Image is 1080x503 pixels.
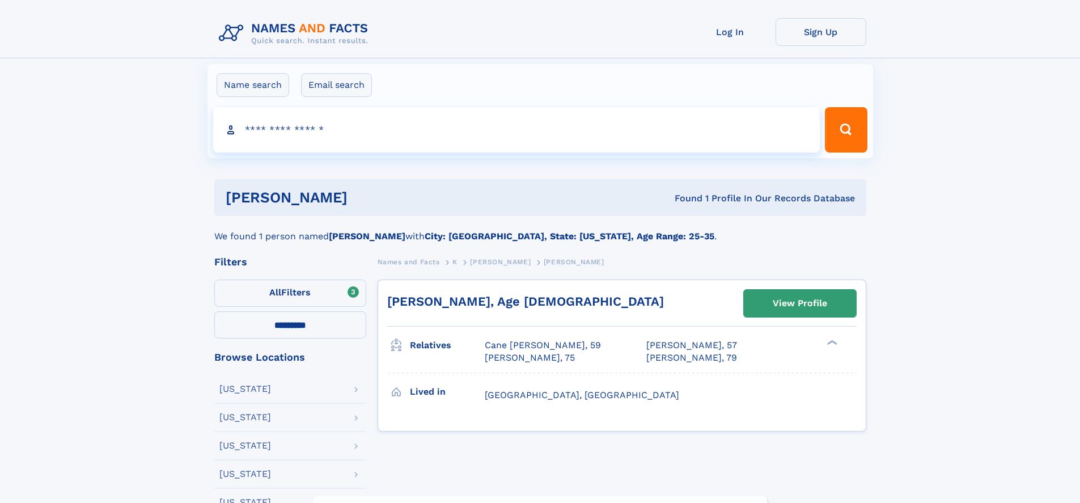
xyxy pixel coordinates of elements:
div: View Profile [773,290,827,316]
div: [US_STATE] [219,441,271,450]
div: [US_STATE] [219,470,271,479]
div: Browse Locations [214,352,366,362]
a: K [452,255,458,269]
span: K [452,258,458,266]
label: Filters [214,280,366,307]
img: Logo Names and Facts [214,18,378,49]
div: Filters [214,257,366,267]
input: search input [213,107,820,153]
button: Search Button [825,107,867,153]
div: ❯ [824,339,838,346]
div: We found 1 person named with . [214,216,866,243]
a: Log In [685,18,776,46]
label: Name search [217,73,289,97]
a: [PERSON_NAME] [470,255,531,269]
h1: [PERSON_NAME] [226,191,511,205]
span: [PERSON_NAME] [544,258,604,266]
a: [PERSON_NAME], 79 [646,352,737,364]
a: [PERSON_NAME], Age [DEMOGRAPHIC_DATA] [387,294,664,308]
a: [PERSON_NAME], 57 [646,339,737,352]
h3: Lived in [410,382,485,401]
a: Names and Facts [378,255,440,269]
span: All [269,287,281,298]
span: [PERSON_NAME] [470,258,531,266]
a: [PERSON_NAME], 75 [485,352,575,364]
div: Found 1 Profile In Our Records Database [511,192,855,205]
b: [PERSON_NAME] [329,231,405,242]
h3: Relatives [410,336,485,355]
b: City: [GEOGRAPHIC_DATA], State: [US_STATE], Age Range: 25-35 [425,231,714,242]
div: [US_STATE] [219,384,271,394]
div: [US_STATE] [219,413,271,422]
a: Cane [PERSON_NAME], 59 [485,339,601,352]
span: [GEOGRAPHIC_DATA], [GEOGRAPHIC_DATA] [485,390,679,400]
a: Sign Up [776,18,866,46]
label: Email search [301,73,372,97]
a: View Profile [744,290,856,317]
